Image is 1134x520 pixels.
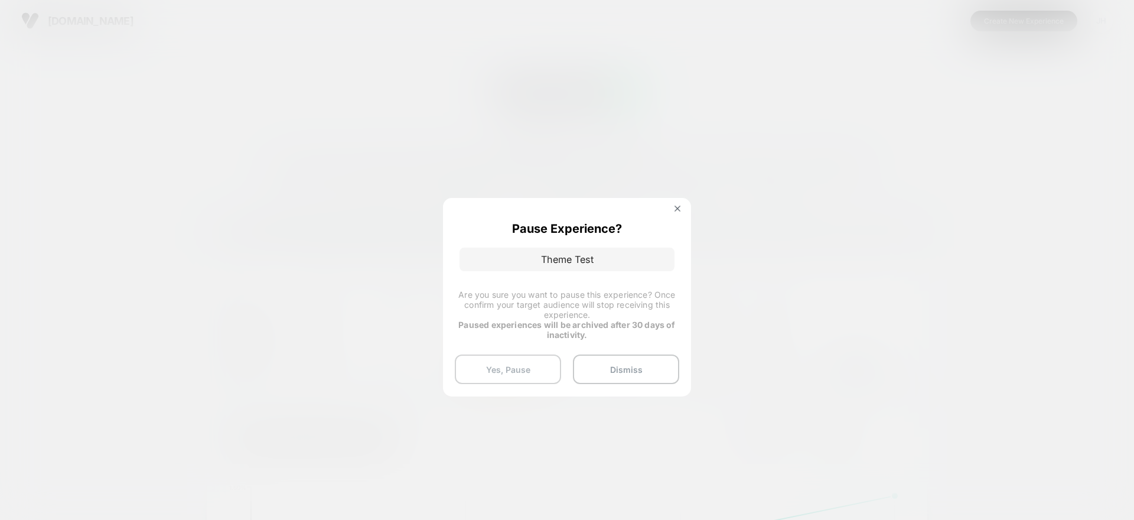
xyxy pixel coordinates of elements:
[455,355,561,384] button: Yes, Pause
[460,248,674,271] p: Theme Test
[458,290,675,320] span: Are you sure you want to pause this experience? Once confirm your target audience will stop recei...
[573,355,679,384] button: Dismiss
[458,320,675,340] strong: Paused experiences will be archived after 30 days of inactivity.
[512,222,622,236] p: Pause Experience?
[674,206,680,212] img: close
